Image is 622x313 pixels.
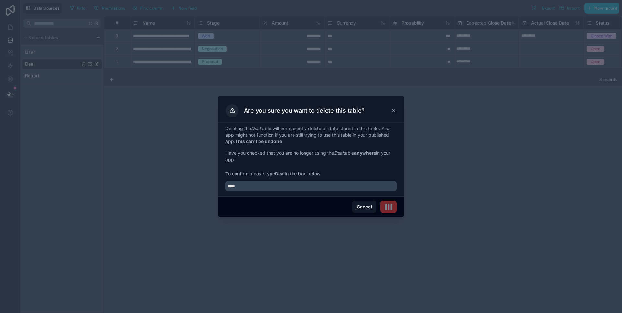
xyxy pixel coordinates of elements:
em: Deal [251,126,260,131]
p: Deleting the table will permanently delete all data stored in this table. Your app might not func... [225,125,397,145]
p: Have you checked that you are no longer using the table in your app [225,150,397,163]
h3: Are you sure you want to delete this table? [244,107,365,115]
span: To confirm please type in the box below [225,171,397,177]
button: Cancel [352,201,376,213]
strong: anywhere [354,150,376,156]
strong: Deal [275,171,285,176]
strong: This can't be undone [235,139,282,144]
em: Deal [334,150,343,156]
